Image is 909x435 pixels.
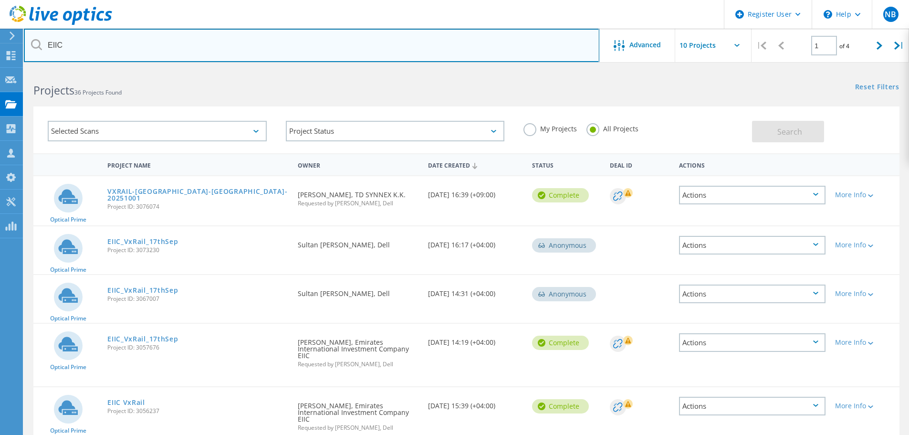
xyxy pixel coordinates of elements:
[679,236,825,255] div: Actions
[835,339,895,346] div: More Info
[50,364,86,370] span: Optical Prime
[855,84,899,92] a: Reset Filters
[835,403,895,409] div: More Info
[33,83,74,98] b: Projects
[423,387,527,419] div: [DATE] 15:39 (+04:00)
[107,287,178,294] a: EIIC_VxRail_17thSep
[423,176,527,208] div: [DATE] 16:39 (+09:00)
[298,361,418,367] span: Requested by [PERSON_NAME], Dell
[824,10,832,19] svg: \n
[835,290,895,297] div: More Info
[298,201,418,206] span: Requested by [PERSON_NAME], Dell
[107,408,288,414] span: Project ID: 3056237
[423,156,527,174] div: Date Created
[107,296,288,302] span: Project ID: 3067007
[889,29,909,63] div: |
[298,425,418,431] span: Requested by [PERSON_NAME], Dell
[103,156,293,173] div: Project Name
[423,324,527,355] div: [DATE] 14:19 (+04:00)
[679,397,825,415] div: Actions
[107,188,288,202] a: VXRAIL-[GEOGRAPHIC_DATA]-[GEOGRAPHIC_DATA]-20251001
[679,285,825,303] div: Actions
[10,20,112,27] a: Live Optics Dashboard
[293,275,423,307] div: Sultan [PERSON_NAME], Dell
[835,242,895,248] div: More Info
[839,42,849,50] span: of 4
[523,123,577,132] label: My Projects
[679,186,825,204] div: Actions
[107,204,288,210] span: Project ID: 3076074
[605,156,674,173] div: Deal Id
[293,226,423,258] div: Sultan [PERSON_NAME], Dell
[293,324,423,377] div: [PERSON_NAME], Emirates International Investment Company EIIC
[50,316,86,321] span: Optical Prime
[423,226,527,258] div: [DATE] 16:17 (+04:00)
[107,399,145,406] a: EIIC VxRail
[48,121,267,141] div: Selected Scans
[532,336,589,350] div: Complete
[532,238,596,253] div: Anonymous
[679,333,825,352] div: Actions
[286,121,505,141] div: Project Status
[532,399,589,414] div: Complete
[50,267,86,273] span: Optical Prime
[835,191,895,198] div: More Info
[50,428,86,434] span: Optical Prime
[532,188,589,202] div: Complete
[24,29,599,62] input: Search projects by name, owner, ID, company, etc
[586,123,638,132] label: All Projects
[674,156,830,173] div: Actions
[527,156,605,173] div: Status
[885,11,896,18] span: NB
[107,247,288,253] span: Project ID: 3073230
[532,287,596,301] div: Anonymous
[423,275,527,307] div: [DATE] 14:31 (+04:00)
[50,217,86,223] span: Optical Prime
[107,336,178,342] a: EIIC_VxRail_17thSep
[777,127,802,137] span: Search
[752,121,824,142] button: Search
[74,88,122,96] span: 36 Projects Found
[293,156,423,173] div: Owner
[107,238,178,245] a: EIIC_VxRail_17thSep
[293,176,423,216] div: [PERSON_NAME], TD SYNNEX K.K.
[752,29,771,63] div: |
[629,42,661,48] span: Advanced
[107,345,288,350] span: Project ID: 3057676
